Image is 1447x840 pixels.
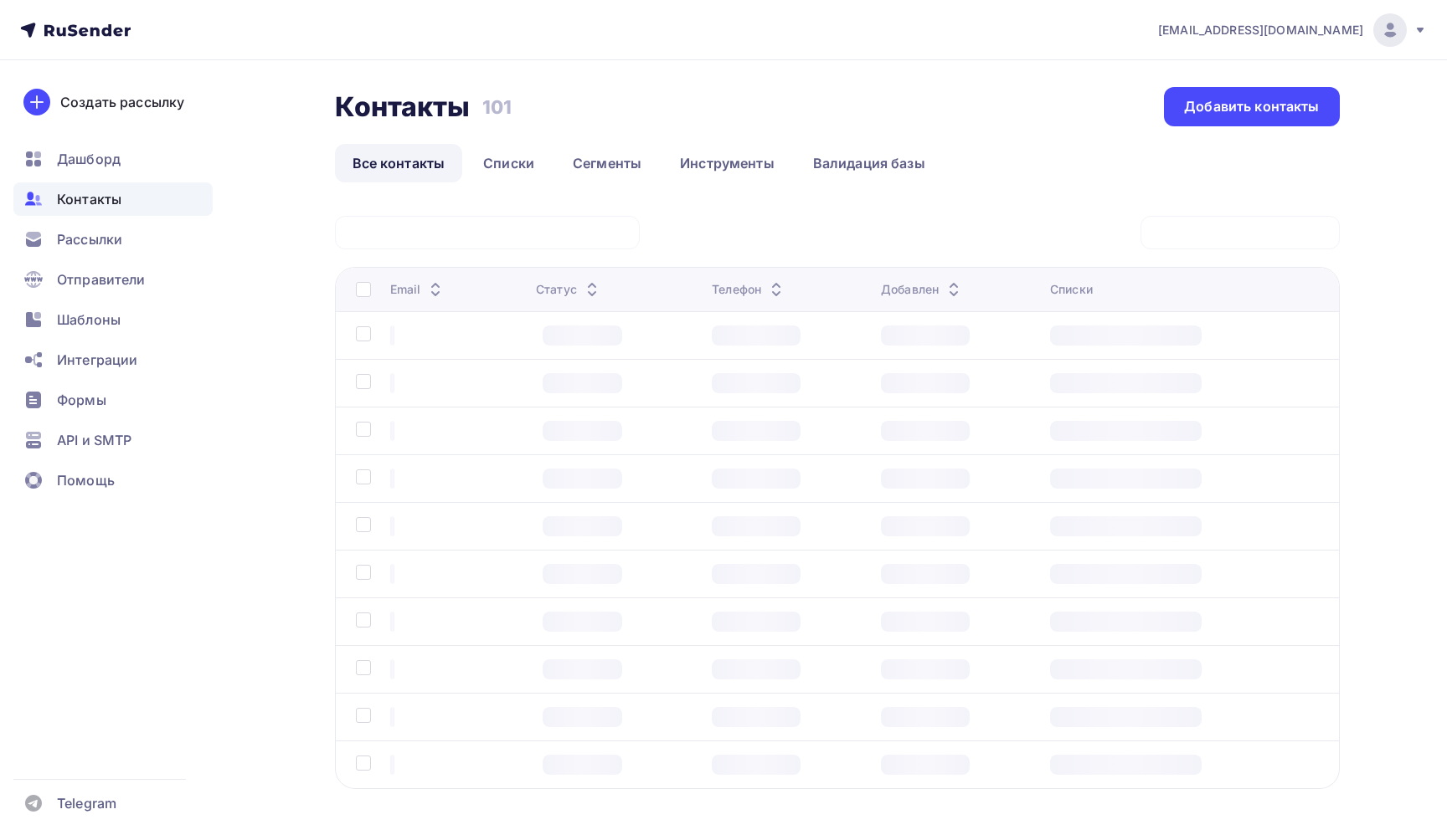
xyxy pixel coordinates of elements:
span: Шаблоны [57,310,121,330]
a: Списки [466,144,552,182]
a: Дашборд [13,142,213,176]
a: Отправители [13,263,213,296]
span: Telegram [57,793,116,813]
div: Статус [536,281,602,298]
span: Отправители [57,269,146,289]
div: Добавлен [881,281,964,298]
a: [EMAIL_ADDRESS][DOMAIN_NAME] [1158,13,1427,47]
a: Рассылки [13,223,213,256]
h3: 101 [482,95,512,119]
a: Валидация базы [796,144,943,182]
div: Добавить контакты [1184,97,1319,116]
span: Помощь [57,470,115,490]
a: Все контакты [335,144,463,182]
span: Дашборд [57,149,121,169]
div: Email [390,281,446,298]
span: API и SMTP [57,430,131,450]
span: Интеграции [57,350,137,370]
span: Формы [57,390,106,410]
a: Формы [13,383,213,417]
span: [EMAIL_ADDRESS][DOMAIN_NAME] [1158,22,1363,38]
a: Инструменты [662,144,792,182]
div: Телефон [712,281,786,298]
span: Рассылки [57,229,122,249]
a: Контакты [13,182,213,216]
a: Шаблоны [13,303,213,336]
div: Создать рассылку [60,92,184,112]
a: Сегменты [555,144,659,182]
span: Контакты [57,189,121,209]
h2: Контакты [335,90,471,124]
div: Списки [1050,281,1093,298]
